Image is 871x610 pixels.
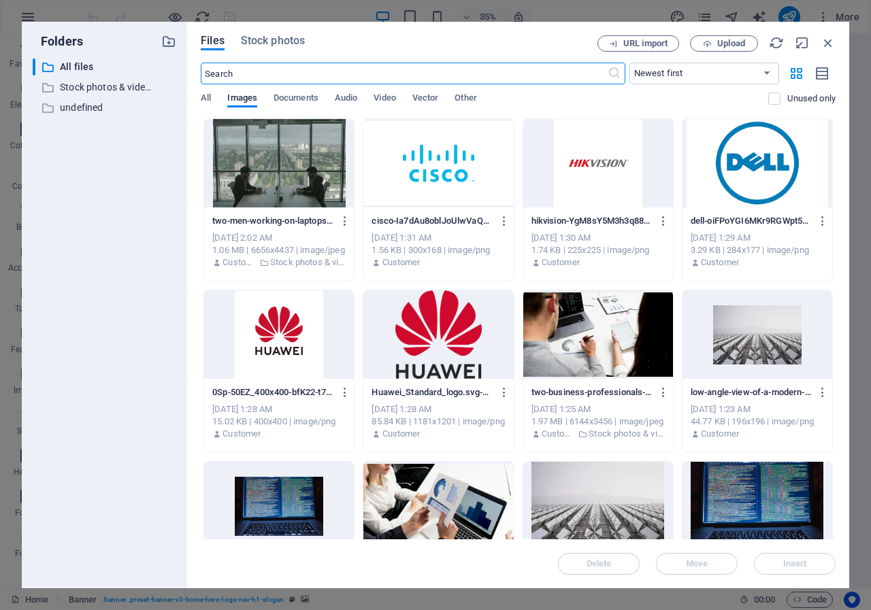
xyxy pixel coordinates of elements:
[691,215,812,227] p: dell-oiFPoYGI6MKr9RGWpt5KbQ.png
[241,33,305,49] span: Stock photos
[201,33,225,49] span: Files
[691,416,824,428] div: 44.77 KB | 196x196 | image/png
[33,58,35,75] div: ​
[335,90,357,109] span: Audio
[597,35,679,52] button: URL import
[531,244,665,256] div: 1.74 KB | 225x225 | image/png
[212,386,333,399] p: 0Sp-50EZ_400x400-bfK22-t7m238IVl54tjz9w.png
[212,416,346,428] div: 15.02 KB | 400x400 | image/png
[201,63,607,84] input: Search
[60,100,151,116] p: undefined
[223,428,261,440] p: Customer
[691,232,824,244] div: [DATE] 1:29 AM
[821,35,836,50] i: Close
[701,256,739,269] p: Customer
[227,90,257,109] span: Images
[60,59,151,75] p: All files
[372,244,505,256] div: 1.56 KB | 300x168 | image/png
[531,416,665,428] div: 1.97 MB | 6144x3456 | image/jpeg
[161,34,176,49] i: Create new folder
[382,428,421,440] p: Customer
[412,90,439,109] span: Vector
[691,386,812,399] p: low-angle-view-of-a-modern-skyscraper-facade-creating-an-abstract-geometric-pattern-in-new-york-c...
[33,79,176,96] div: Stock photos & videos
[717,39,745,48] span: Upload
[690,35,758,52] button: Upload
[382,256,421,269] p: Customer
[455,90,476,109] span: Other
[589,428,664,440] p: Stock photos & videos
[701,428,739,440] p: Customer
[542,256,580,269] p: Customer
[542,428,575,440] p: Customer
[787,92,836,105] p: Displays only files that are not in use on the website. Files added during this session can still...
[33,79,152,96] div: Stock photos & videos
[623,39,668,48] span: URL import
[201,90,211,109] span: All
[212,232,346,244] div: [DATE] 2:02 AM
[372,215,493,227] p: cisco-Ia7dAu8oblJoUlwVaQW3SA.png
[33,33,83,50] p: Folders
[372,232,505,244] div: [DATE] 1:31 AM
[60,80,151,95] p: Stock photos & videos
[531,403,665,416] div: [DATE] 1:25 AM
[691,403,824,416] div: [DATE] 1:23 AM
[531,428,665,440] div: By: Customer | Folder: Stock photos & videos
[531,232,665,244] div: [DATE] 1:30 AM
[33,99,176,116] div: undefined
[372,386,493,399] p: Huawei_Standard_logo.svg-7VzSF3a08-ipm7X9ymdOoQ.png
[212,215,333,227] p: two-men-working-on-laptops-in-a-modern-office-with-a-panoramic-city-view-through-large-windows-y8...
[212,403,346,416] div: [DATE] 1:28 AM
[223,256,256,269] p: Customer
[212,256,346,269] div: By: Customer | Folder: Stock photos & videos
[531,386,653,399] p: two-business-professionals-analyzing-financial-reports-using-a-laptop-and-tablet-in-a-modern-offi...
[212,244,346,256] div: 1.06 MB | 6656x4437 | image/jpeg
[795,35,810,50] i: Minimize
[274,90,318,109] span: Documents
[691,244,824,256] div: 3.29 KB | 284x177 | image/png
[374,90,395,109] span: Video
[372,416,505,428] div: 85.84 KB | 1181x1201 | image/png
[372,403,505,416] div: [DATE] 1:28 AM
[270,256,346,269] p: Stock photos & videos
[531,215,653,227] p: hikvision-YgM8sY5M3h3q88VwTiLdaQ.png
[769,35,784,50] i: Reload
